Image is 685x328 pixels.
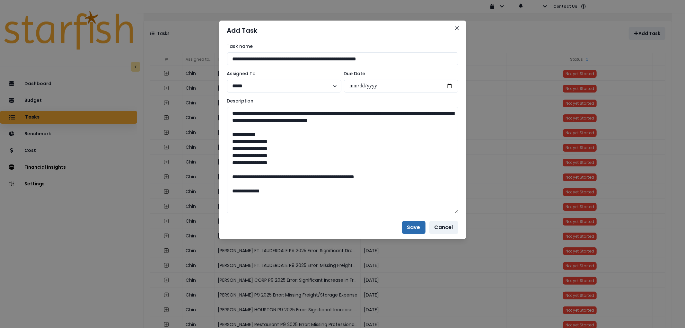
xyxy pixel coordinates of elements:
button: Save [402,221,426,234]
header: Add Task [219,21,466,40]
label: Task name [227,43,454,50]
label: Due Date [344,70,454,77]
label: Assigned To [227,70,338,77]
label: Description [227,98,454,104]
button: Close [452,23,462,33]
button: Cancel [429,221,458,234]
